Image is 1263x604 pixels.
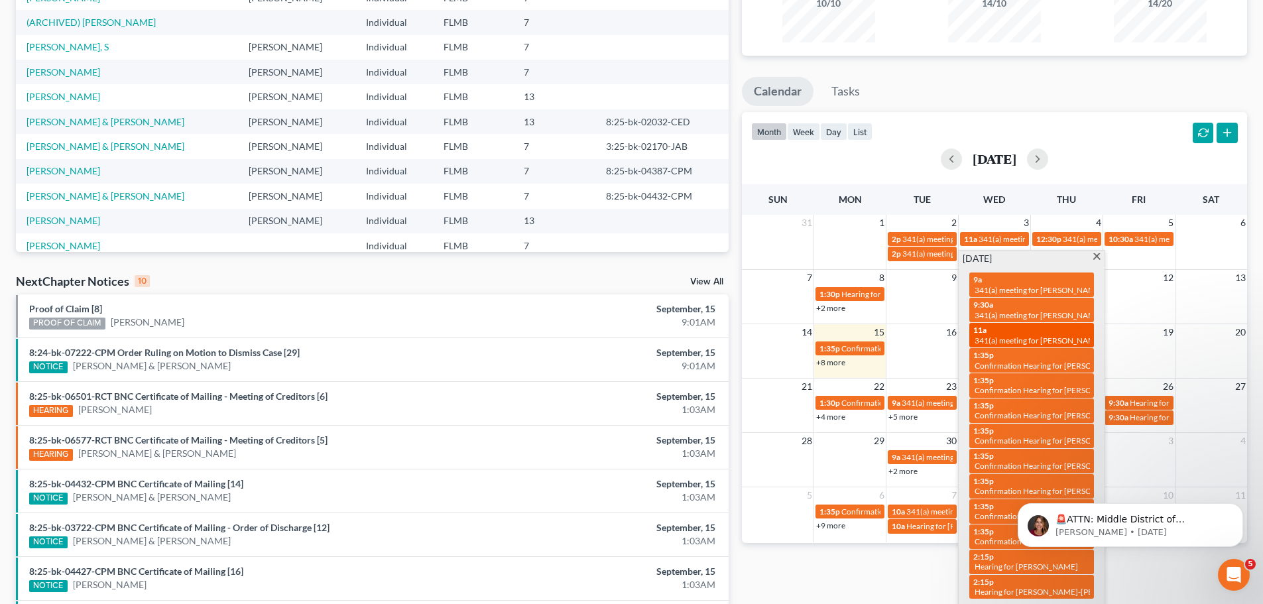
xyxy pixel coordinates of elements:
[238,35,355,60] td: [PERSON_NAME]
[816,303,845,313] a: +2 more
[29,347,300,358] a: 8:24-bk-07222-CPM Order Ruling on Motion to Dismiss Case [29]
[902,249,1101,259] span: 341(a) meeting for [PERSON_NAME] & [PERSON_NAME]
[816,520,845,530] a: +9 more
[1022,215,1030,231] span: 3
[433,60,514,84] td: FLMB
[495,434,715,447] div: September, 15
[355,84,433,109] td: Individual
[964,234,977,244] span: 11a
[238,134,355,158] td: [PERSON_NAME]
[819,343,840,353] span: 1:35p
[847,123,872,141] button: list
[495,359,715,373] div: 9:01AM
[841,398,1062,408] span: Confirmation hearing for [PERSON_NAME] & [PERSON_NAME]
[975,461,1126,471] span: Confirmation Hearing for [PERSON_NAME]
[975,410,1126,420] span: Confirmation Hearing for [PERSON_NAME]
[433,35,514,60] td: FLMB
[1132,194,1146,205] span: Fri
[983,194,1005,205] span: Wed
[27,141,184,152] a: [PERSON_NAME] & [PERSON_NAME]
[29,493,68,505] div: NOTICE
[238,109,355,134] td: [PERSON_NAME]
[973,300,993,310] span: 9:30a
[27,116,184,127] a: [PERSON_NAME] & [PERSON_NAME]
[888,412,918,422] a: +5 more
[1109,412,1128,422] span: 9:30a
[355,159,433,184] td: Individual
[973,501,994,511] span: 1:35p
[29,580,68,592] div: NOTICE
[975,385,1126,395] span: Confirmation Hearing for [PERSON_NAME]
[800,379,813,394] span: 21
[238,84,355,109] td: [PERSON_NAME]
[816,412,845,422] a: +4 more
[27,66,100,78] a: [PERSON_NAME]
[1109,398,1128,408] span: 9:30a
[950,487,958,503] span: 7
[1167,215,1175,231] span: 5
[29,391,328,402] a: 8:25-bk-06501-RCT BNC Certificate of Mailing - Meeting of Creditors [6]
[975,587,1143,597] span: Hearing for [PERSON_NAME]-[PERSON_NAME]
[892,507,905,516] span: 10a
[27,165,100,176] a: [PERSON_NAME]
[914,194,931,205] span: Tue
[355,109,433,134] td: Individual
[878,270,886,286] span: 8
[973,152,1016,166] h2: [DATE]
[238,209,355,233] td: [PERSON_NAME]
[892,249,901,259] span: 2p
[495,346,715,359] div: September, 15
[945,433,958,449] span: 30
[973,325,987,335] span: 11a
[945,379,958,394] span: 23
[800,324,813,340] span: 14
[16,273,150,289] div: NextChapter Notices
[513,60,595,84] td: 7
[238,159,355,184] td: [PERSON_NAME]
[513,84,595,109] td: 13
[73,359,231,373] a: [PERSON_NAME] & [PERSON_NAME]
[800,433,813,449] span: 28
[841,507,993,516] span: Confirmation Hearing for [PERSON_NAME]
[816,357,845,367] a: +8 more
[902,398,1030,408] span: 341(a) meeting for [PERSON_NAME]
[513,184,595,208] td: 7
[495,302,715,316] div: September, 15
[950,215,958,231] span: 2
[975,361,1197,371] span: Confirmation Hearing for [PERSON_NAME] & [PERSON_NAME]
[892,398,900,408] span: 9a
[1162,379,1175,394] span: 26
[819,289,840,299] span: 1:30p
[872,379,886,394] span: 22
[355,233,433,258] td: Individual
[878,487,886,503] span: 6
[29,434,328,446] a: 8:25-bk-06577-RCT BNC Certificate of Mailing - Meeting of Creditors [5]
[872,324,886,340] span: 15
[495,491,715,504] div: 1:03AM
[1109,234,1133,244] span: 10:30a
[806,270,813,286] span: 7
[595,184,729,208] td: 8:25-bk-04432-CPM
[998,475,1263,568] iframe: Intercom notifications message
[961,248,990,258] a: +7 more
[78,403,152,416] a: [PERSON_NAME]
[819,398,840,408] span: 1:30p
[27,91,100,102] a: [PERSON_NAME]
[111,316,184,329] a: [PERSON_NAME]
[29,449,73,461] div: HEARING
[595,109,729,134] td: 8:25-bk-02032-CED
[973,274,982,284] span: 9a
[839,194,862,205] span: Mon
[29,522,330,533] a: 8:25-bk-03722-CPM BNC Certificate of Mailing - Order of Discharge [12]
[495,565,715,578] div: September, 15
[513,109,595,134] td: 13
[751,123,787,141] button: month
[29,318,105,330] div: PROOF OF CLAIM
[73,534,231,548] a: [PERSON_NAME] & [PERSON_NAME]
[963,252,992,265] span: [DATE]
[513,159,595,184] td: 7
[1036,234,1061,244] span: 12:30p
[73,491,231,504] a: [PERSON_NAME] & [PERSON_NAME]
[1234,324,1247,340] span: 20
